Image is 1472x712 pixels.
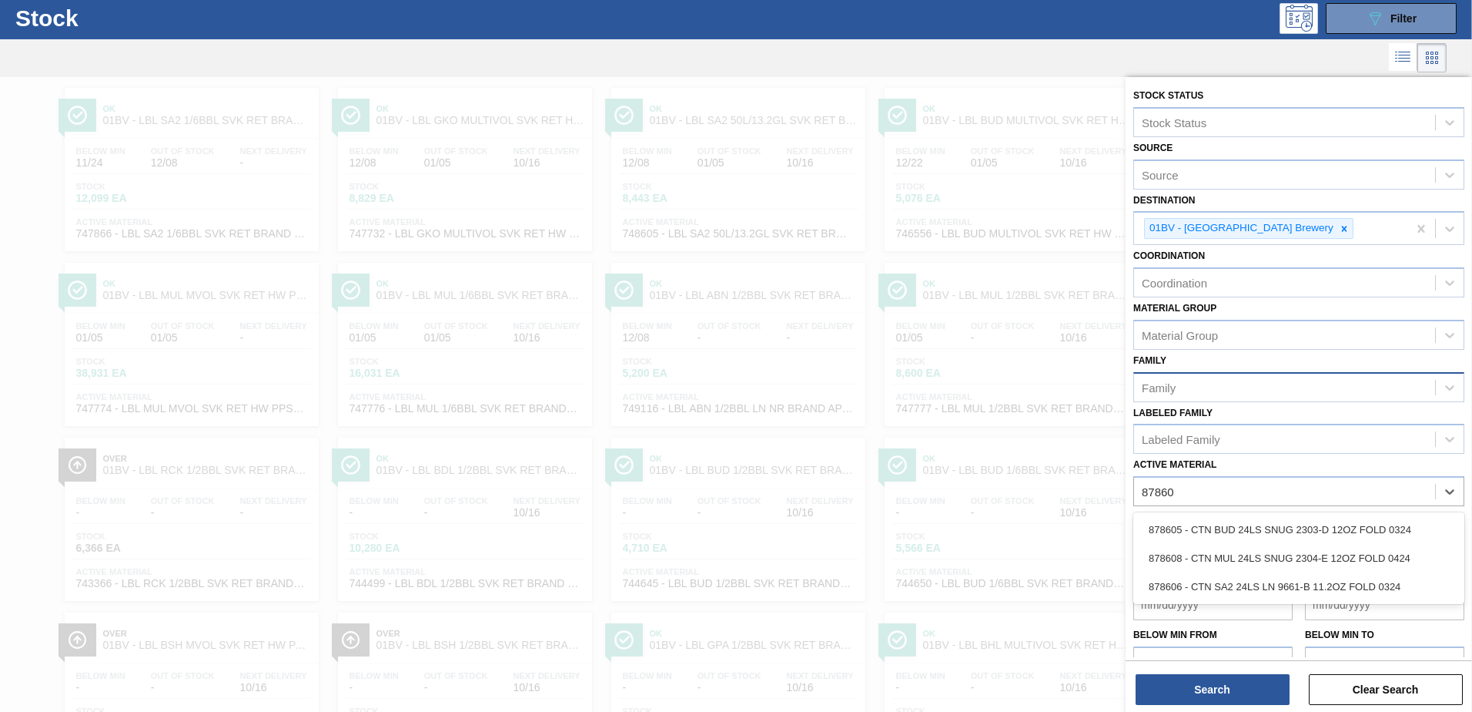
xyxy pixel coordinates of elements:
[1142,116,1206,129] div: Stock Status
[1133,355,1166,366] label: Family
[1133,647,1293,677] input: mm/dd/yyyy
[1133,459,1216,470] label: Active Material
[1389,43,1417,72] div: List Vision
[1133,195,1195,206] label: Destination
[1133,143,1173,153] label: Source
[1305,630,1374,640] label: Below Min to
[1142,277,1207,290] div: Coordination
[1146,76,1420,251] a: ÍconeOk01BV - LBL BDL MULTIVOL SVK RET HW PAPER #4Below Min01/05Out Of Stock01/05Next Delivery10/...
[1133,303,1216,314] label: Material Group
[1145,219,1336,238] div: 01BV - [GEOGRAPHIC_DATA] Brewery
[1417,43,1447,72] div: Card Vision
[53,76,326,251] a: ÍconeOk01BV - LBL SA2 1/6BBL SVK RET BRAND PPS #4Below Min11/24Out Of Stock12/08Next Delivery-Sto...
[1133,630,1217,640] label: Below Min from
[1280,3,1318,34] div: Programming: no user selected
[600,76,873,251] a: ÍconeOk01BV - LBL SA2 50L/13.2GL SVK RET BRAND PPS #3Below Min12/08Out Of Stock01/05Next Delivery...
[1133,544,1464,573] div: 878608 - CTN MUL 24LS SNUG 2304-E 12OZ FOLD 0424
[1142,168,1179,181] div: Source
[1133,250,1205,261] label: Coordination
[1326,3,1457,34] button: Filter
[326,76,600,251] a: ÍconeOk01BV - LBL GKO MULTIVOL SVK RET HW PPS #4Below Min12/08Out Of Stock01/05Next Delivery10/16...
[1142,328,1218,341] div: Material Group
[1133,516,1464,544] div: 878605 - CTN BUD 24LS SNUG 2303-D 12OZ FOLD 0324
[1142,433,1220,446] div: Labeled Family
[1133,573,1464,601] div: 878606 - CTN SA2 24LS LN 9661-B 11.2OZ FOLD 0324
[1305,647,1464,677] input: mm/dd/yyyy
[1142,381,1176,394] div: Family
[1133,90,1203,101] label: Stock Status
[873,76,1146,251] a: ÍconeOk01BV - LBL BUD MULTIVOL SVK RET HW PPS #4Below Min12/22Out Of Stock01/05Next Delivery10/16...
[1305,589,1464,620] input: mm/dd/yyyy
[1133,408,1213,418] label: Labeled Family
[15,9,246,27] h1: Stock
[1133,589,1293,620] input: mm/dd/yyyy
[1390,12,1417,25] span: Filter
